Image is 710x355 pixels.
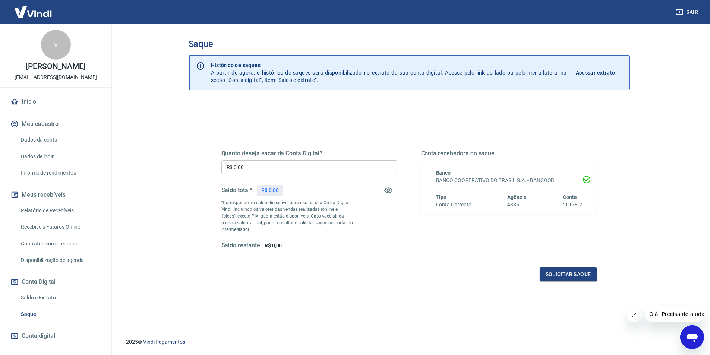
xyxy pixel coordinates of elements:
[680,325,704,349] iframe: Botão para abrir a janela de mensagens
[18,290,102,305] a: Saldo e Extrato
[221,150,397,157] h5: Quanto deseja sacar da Conta Digital?
[211,61,567,69] p: Histórico de saques
[18,236,102,251] a: Contratos com credores
[18,132,102,148] a: Dados da conta
[18,149,102,164] a: Dados de login
[436,177,582,184] h6: BANCO COOPERATIVO DO BRASIL S.A. - BANCOOB
[221,199,353,233] p: *Corresponde ao saldo disponível para uso na sua Conta Digital Vindi. Incluindo os valores das ve...
[221,242,262,250] h5: Saldo restante:
[189,39,630,49] h3: Saque
[4,5,63,11] span: Olá! Precisa de ajuda?
[576,61,624,84] a: Acessar extrato
[26,63,85,70] p: [PERSON_NAME]
[22,331,55,341] span: Conta digital
[9,116,102,132] button: Meu cadastro
[576,69,615,76] p: Acessar extrato
[221,187,254,194] h5: Saldo total*:
[143,339,185,345] a: Vindi Pagamentos
[9,274,102,290] button: Conta Digital
[674,5,701,19] button: Sair
[15,73,97,81] p: [EMAIL_ADDRESS][DOMAIN_NAME]
[126,338,692,346] p: 2025 ©
[18,165,102,181] a: Informe de rendimentos
[18,203,102,218] a: Relatório de Recebíveis
[507,201,527,209] h6: 4385
[9,328,102,344] a: Conta digital
[261,187,279,194] p: R$ 0,00
[436,201,471,209] h6: Conta Corrente
[421,150,597,157] h5: Conta recebedora do saque
[18,219,102,235] a: Recebíveis Futuros Online
[211,61,567,84] p: A partir de agora, o histórico de saques será disponibilizado no extrato da sua conta digital. Ac...
[563,201,582,209] h6: 20178-2
[9,93,102,110] a: Início
[540,267,597,281] button: Solicitar saque
[436,194,447,200] span: Tipo
[627,307,642,322] iframe: Fechar mensagem
[507,194,527,200] span: Agência
[265,243,282,248] span: R$ 0,00
[436,170,451,176] span: Banco
[9,0,57,23] img: Vindi
[18,253,102,268] a: Disponibilização de agenda
[9,187,102,203] button: Meus recebíveis
[563,194,577,200] span: Conta
[41,30,71,60] div: v
[645,306,704,322] iframe: Mensagem da empresa
[18,307,102,322] a: Saque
